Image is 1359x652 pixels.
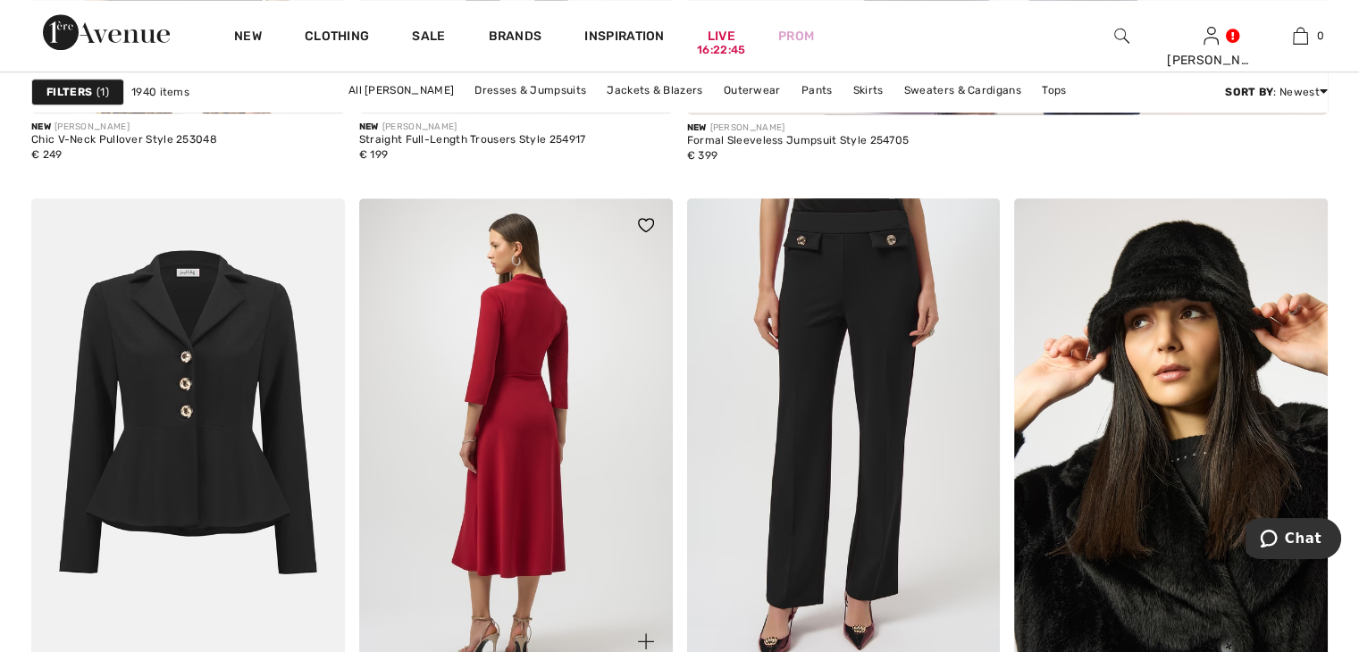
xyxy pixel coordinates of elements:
[638,633,654,649] img: plus_v2.svg
[1246,518,1341,563] iframe: Opens a widget where you can chat to one of our agents
[96,84,109,100] span: 1
[305,29,369,47] a: Clothing
[1204,25,1219,46] img: My Info
[412,29,445,47] a: Sale
[687,135,910,147] div: Formal Sleeveless Jumpsuit Style 254705
[1114,25,1129,46] img: search the website
[778,27,814,46] a: Prom
[584,29,664,47] span: Inspiration
[340,79,463,102] a: All [PERSON_NAME]
[359,134,586,146] div: Straight Full-Length Trousers Style 254917
[1204,27,1219,44] a: Sign In
[687,122,707,133] span: New
[43,14,170,50] img: 1ère Avenue
[46,84,92,100] strong: Filters
[31,121,217,134] div: [PERSON_NAME]
[1033,79,1075,102] a: Tops
[793,79,842,102] a: Pants
[131,84,189,100] span: 1940 items
[895,79,1030,102] a: Sweaters & Cardigans
[687,149,718,162] span: € 399
[1256,25,1344,46] a: 0
[598,79,711,102] a: Jackets & Blazers
[1167,51,1254,70] div: [PERSON_NAME]
[31,134,217,146] div: Chic V-Neck Pullover Style 253048
[31,148,63,161] span: € 249
[466,79,595,102] a: Dresses & Jumpsuits
[708,27,735,46] a: Live16:22:45
[1225,84,1328,100] div: : Newest
[1225,86,1273,98] strong: Sort By
[687,121,910,135] div: [PERSON_NAME]
[359,121,586,134] div: [PERSON_NAME]
[31,121,51,132] span: New
[359,121,379,132] span: New
[489,29,542,47] a: Brands
[715,79,790,102] a: Outerwear
[1293,25,1308,46] img: My Bag
[638,218,654,232] img: heart_black_full.svg
[359,148,389,161] span: € 199
[1317,28,1324,44] span: 0
[234,29,262,47] a: New
[697,42,745,59] div: 16:22:45
[844,79,893,102] a: Skirts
